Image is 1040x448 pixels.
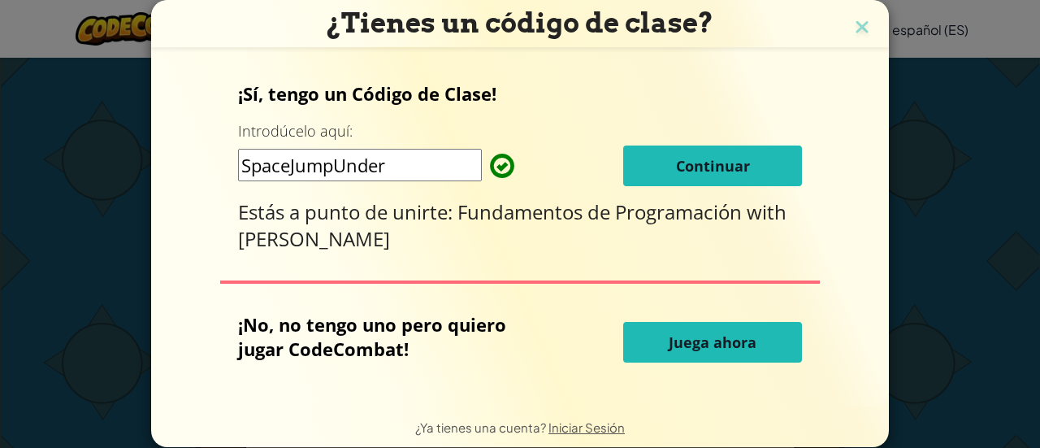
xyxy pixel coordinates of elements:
p: ¡Sí, tengo un Código de Clase! [238,81,802,106]
span: Juega ahora [669,333,756,352]
span: with [747,198,786,225]
button: Juega ahora [623,322,802,363]
span: ¿Tienes un código de clase? [327,7,713,39]
span: ¿Ya tienes una cuenta? [415,420,548,435]
button: Continuar [623,146,802,186]
span: Fundamentos de Programación [457,198,747,225]
span: Continuar [676,156,750,176]
a: Iniciar Sesión [548,420,625,435]
img: close icon [851,16,873,41]
span: [PERSON_NAME] [238,225,390,252]
p: ¡No, no tengo uno pero quiero jugar CodeCombat! [238,312,542,361]
label: Introdúcelo aquí: [238,121,353,141]
span: Estás a punto de unirte: [238,198,457,225]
